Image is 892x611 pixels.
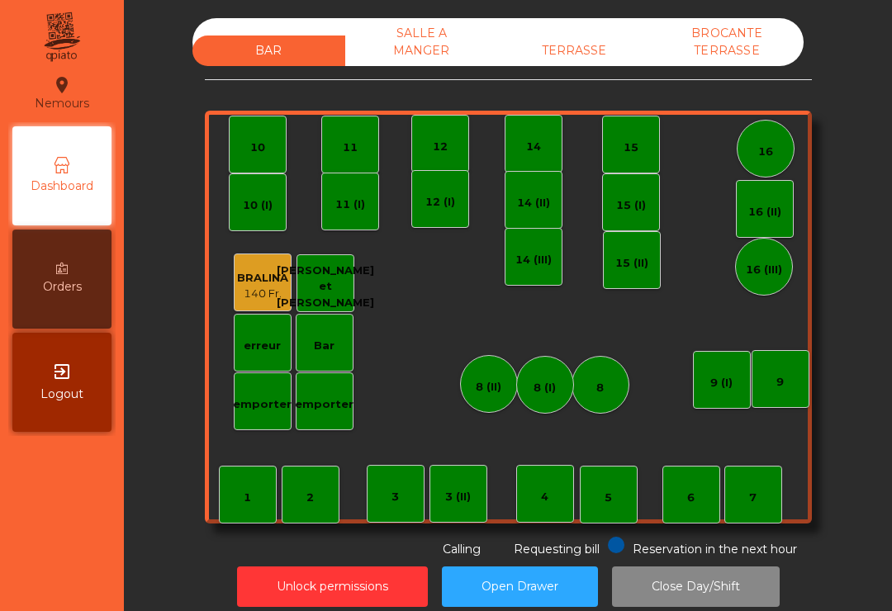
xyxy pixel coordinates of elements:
[615,255,648,272] div: 15 (II)
[343,140,358,156] div: 11
[250,140,265,156] div: 10
[295,396,353,413] div: emporter
[243,197,273,214] div: 10 (I)
[498,36,651,66] div: TERRASSE
[31,178,93,195] span: Dashboard
[748,204,781,220] div: 16 (II)
[237,270,288,287] div: BRALINA
[605,490,612,506] div: 5
[515,252,552,268] div: 14 (III)
[776,374,784,391] div: 9
[476,379,501,395] div: 8 (II)
[244,338,281,354] div: erreur
[517,195,550,211] div: 14 (II)
[52,362,72,381] i: exit_to_app
[237,286,288,302] div: 140 Fr.
[616,197,646,214] div: 15 (I)
[391,489,399,505] div: 3
[445,489,471,505] div: 3 (II)
[43,278,82,296] span: Orders
[41,8,82,66] img: qpiato
[52,75,72,95] i: location_on
[746,262,782,278] div: 16 (III)
[758,144,773,160] div: 16
[244,490,251,506] div: 1
[237,566,428,607] button: Unlock permissions
[612,566,780,607] button: Close Day/Shift
[233,396,292,413] div: emporter
[651,18,804,66] div: BROCANTE TERRASSE
[443,542,481,557] span: Calling
[433,139,448,155] div: 12
[514,542,600,557] span: Requesting bill
[687,490,695,506] div: 6
[40,386,83,403] span: Logout
[541,489,548,505] div: 4
[345,18,498,66] div: SALLE A MANGER
[749,490,757,506] div: 7
[596,380,604,396] div: 8
[192,36,345,66] div: BAR
[314,338,334,354] div: Bar
[442,566,598,607] button: Open Drawer
[624,140,638,156] div: 15
[35,73,89,114] div: Nemours
[526,139,541,155] div: 14
[534,380,556,396] div: 8 (I)
[425,194,455,211] div: 12 (I)
[335,197,365,213] div: 11 (I)
[306,490,314,506] div: 2
[277,263,374,311] div: [PERSON_NAME] et [PERSON_NAME]
[633,542,797,557] span: Reservation in the next hour
[710,375,733,391] div: 9 (I)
